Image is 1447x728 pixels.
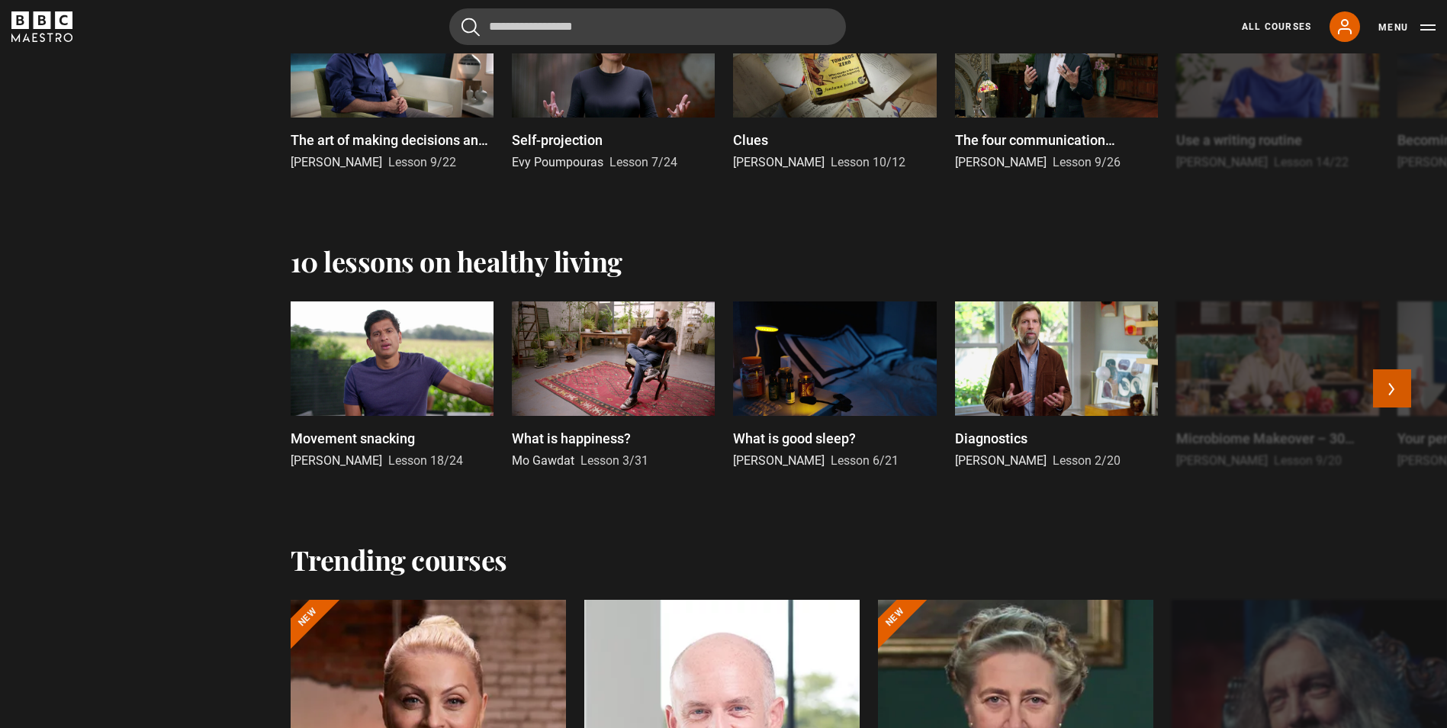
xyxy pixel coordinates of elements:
span: Lesson 18/24 [388,453,463,468]
span: [PERSON_NAME] [1176,155,1268,169]
a: Microbiome Makeover – 30 Plants a Week [PERSON_NAME] Lesson 9/20 [1176,301,1379,470]
span: Lesson 7/24 [609,155,677,169]
a: Self-projection Evy Poumpouras Lesson 7/24 [512,3,715,172]
span: Lesson 14/22 [1274,155,1349,169]
a: Diagnostics [PERSON_NAME] Lesson 2/20 [955,301,1158,470]
p: Self-projection [512,130,603,150]
span: Lesson 6/21 [831,453,899,468]
a: All Courses [1242,20,1311,34]
a: The art of making decisions and the joy of missing out [PERSON_NAME] Lesson 9/22 [291,3,494,172]
span: Lesson 9/22 [388,155,456,169]
svg: BBC Maestro [11,11,72,42]
p: The art of making decisions and the joy of missing out [291,130,494,150]
h2: 10 lessons on healthy living [291,245,622,277]
span: Lesson 10/12 [831,155,905,169]
span: [PERSON_NAME] [733,453,825,468]
span: [PERSON_NAME] [733,155,825,169]
a: Clues [PERSON_NAME] Lesson 10/12 [733,3,936,172]
span: [PERSON_NAME] [955,155,1047,169]
span: Lesson 9/26 [1053,155,1121,169]
h2: Trending courses [291,543,507,575]
p: The four communication languages [955,130,1158,150]
p: Diagnostics [955,428,1027,449]
p: Clues [733,130,768,150]
p: What is happiness? [512,428,631,449]
button: Toggle navigation [1378,20,1436,35]
span: Evy Poumpouras [512,155,603,169]
span: [PERSON_NAME] [955,453,1047,468]
button: Submit the search query [461,18,480,37]
a: Movement snacking [PERSON_NAME] Lesson 18/24 [291,301,494,470]
a: The four communication languages [PERSON_NAME] Lesson 9/26 [955,3,1158,172]
input: Search [449,8,846,45]
span: Lesson 3/31 [580,453,648,468]
a: What is good sleep? [PERSON_NAME] Lesson 6/21 [733,301,936,470]
span: Lesson 9/20 [1274,453,1342,468]
span: Lesson 2/20 [1053,453,1121,468]
span: [PERSON_NAME] [1176,453,1268,468]
p: Microbiome Makeover – 30 Plants a Week [1176,428,1379,449]
p: Movement snacking [291,428,415,449]
a: Use a writing routine [PERSON_NAME] Lesson 14/22 [1176,3,1379,172]
p: Use a writing routine [1176,130,1302,150]
p: What is good sleep? [733,428,856,449]
span: [PERSON_NAME] [291,155,382,169]
a: What is happiness? Mo Gawdat Lesson 3/31 [512,301,715,470]
span: [PERSON_NAME] [291,453,382,468]
span: Mo Gawdat [512,453,574,468]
